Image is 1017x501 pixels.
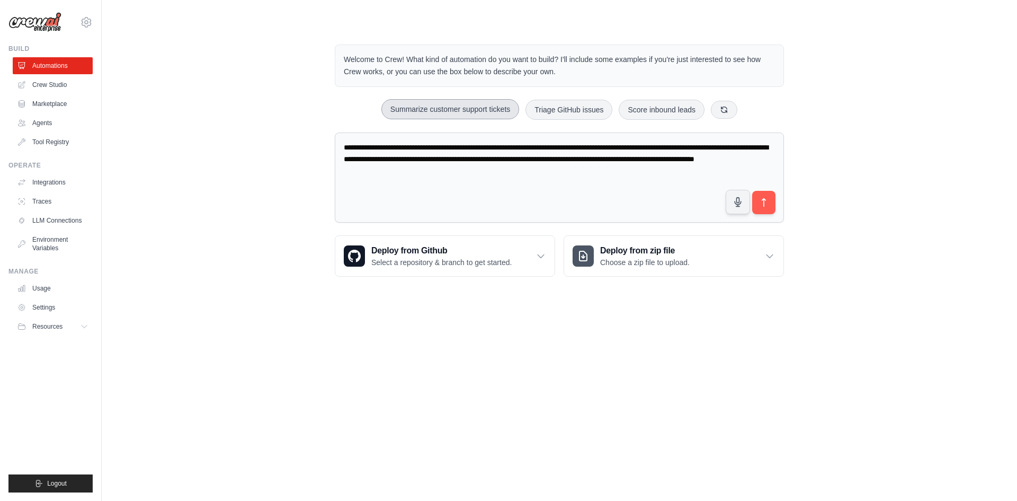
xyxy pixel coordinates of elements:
[600,257,690,268] p: Choose a zip file to upload.
[13,280,93,297] a: Usage
[600,244,690,257] h3: Deploy from zip file
[8,161,93,170] div: Operate
[371,244,512,257] h3: Deploy from Github
[8,45,93,53] div: Build
[525,100,612,120] button: Triage GitHub issues
[381,99,519,119] button: Summarize customer support tickets
[13,174,93,191] a: Integrations
[13,318,93,335] button: Resources
[8,12,61,32] img: Logo
[964,450,1017,501] iframe: Chat Widget
[13,95,93,112] a: Marketplace
[13,115,93,131] a: Agents
[47,479,67,488] span: Logout
[371,257,512,268] p: Select a repository & branch to get started.
[13,212,93,229] a: LLM Connections
[344,54,775,78] p: Welcome to Crew! What kind of automation do you want to build? I'll include some examples if you'...
[13,299,93,316] a: Settings
[8,474,93,493] button: Logout
[13,193,93,210] a: Traces
[13,134,93,151] a: Tool Registry
[619,100,704,120] button: Score inbound leads
[8,267,93,276] div: Manage
[13,231,93,257] a: Environment Variables
[13,57,93,74] a: Automations
[32,322,63,331] span: Resources
[13,76,93,93] a: Crew Studio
